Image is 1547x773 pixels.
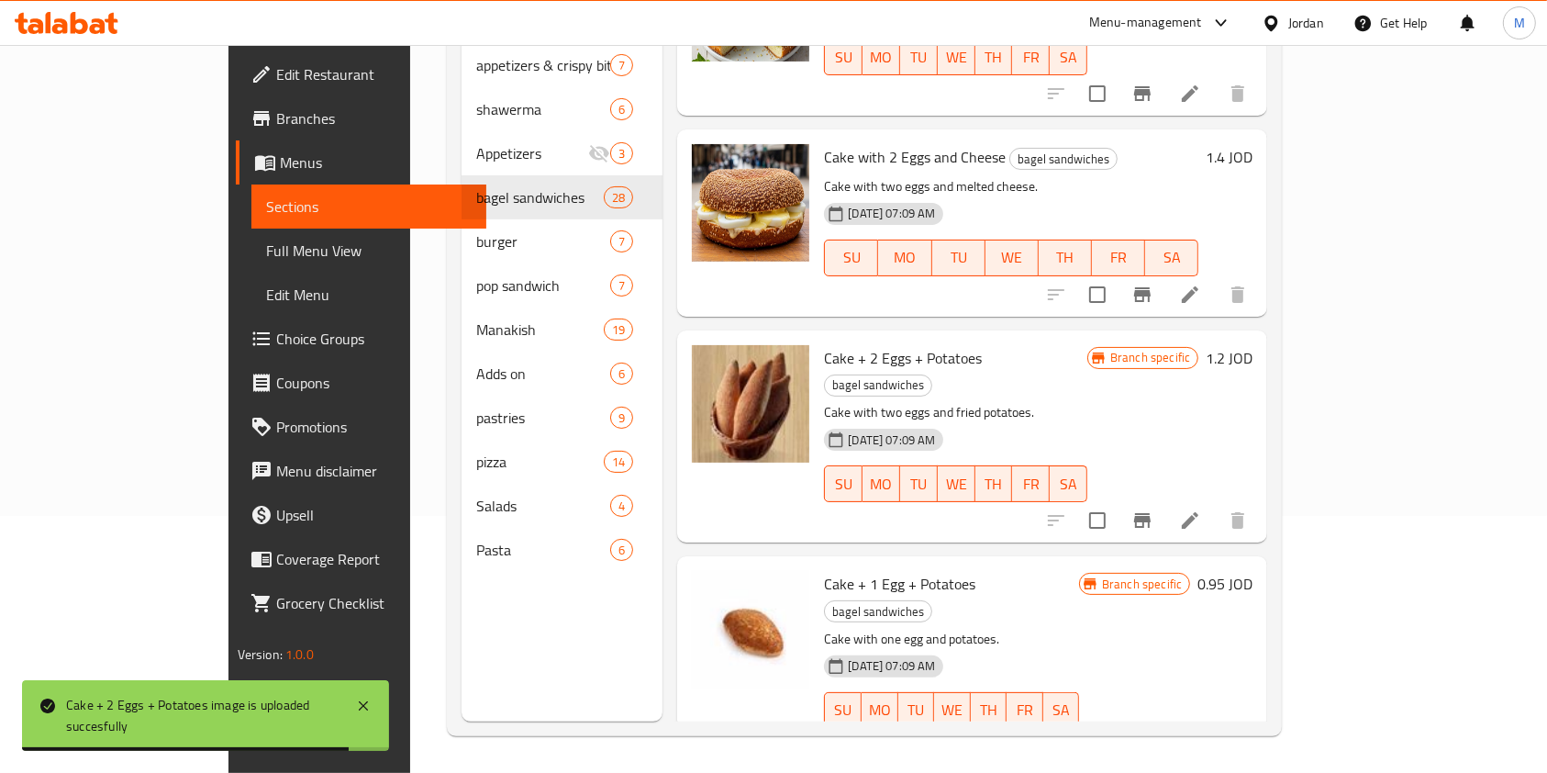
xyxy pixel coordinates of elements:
span: SU [832,44,855,71]
span: 28 [605,189,632,207]
button: FR [1007,692,1042,729]
button: MO [878,240,931,276]
span: SU [832,244,871,271]
a: Upsell [236,493,487,537]
a: Grocery Checklist [236,581,487,625]
span: 14 [605,454,632,471]
span: M [1514,13,1525,33]
span: MO [885,244,924,271]
span: SA [1057,471,1080,498]
div: Salads [476,495,610,517]
div: items [610,274,633,297]
span: 6 [611,542,632,559]
div: burger [476,230,610,252]
span: WE [941,697,963,723]
span: Get support on: [238,674,322,698]
span: Menus [280,151,473,174]
button: delete [1216,72,1260,116]
span: 3 [611,145,632,162]
button: TH [975,465,1013,502]
button: WE [938,39,975,75]
span: 7 [611,57,632,74]
span: pastries [476,407,610,429]
a: Edit menu item [1179,83,1201,105]
span: Edit Restaurant [276,63,473,85]
button: SU [824,692,861,729]
button: SA [1050,465,1087,502]
div: Adds on6 [462,352,663,396]
div: bagel sandwiches28 [462,175,663,219]
span: Manakish [476,319,604,341]
div: pastries9 [462,396,663,440]
span: shawerma [476,98,610,120]
button: MO [863,465,900,502]
button: TU [898,692,934,729]
p: Cake with two eggs and melted cheese. [824,175,1198,198]
h6: 1.4 JOD [1206,144,1252,170]
a: Edit menu item [1179,284,1201,306]
a: Full Menu View [251,229,487,273]
span: Cake + 2 Eggs + Potatoes [824,344,982,372]
a: Choice Groups [236,317,487,361]
span: Appetizers [476,142,588,164]
a: Coupons [236,361,487,405]
span: Cake with 2 Eggs and Cheese [824,143,1006,171]
button: MO [863,39,900,75]
span: 19 [605,321,632,339]
span: 6 [611,101,632,118]
span: FR [1019,471,1042,498]
button: MO [862,692,898,729]
img: Cake + 2 Eggs + Potatoes [692,345,809,463]
a: Menus [236,140,487,185]
span: TU [907,44,930,71]
span: 7 [611,233,632,251]
span: [DATE] 07:09 AM [840,431,942,449]
span: 6 [611,365,632,383]
button: SA [1050,39,1087,75]
span: MO [870,471,893,498]
div: appetizers & crispy bites7 [462,43,663,87]
button: TU [900,465,938,502]
div: bagel sandwiches [1009,148,1118,170]
div: items [610,230,633,252]
div: Jordan [1288,13,1324,33]
div: Manakish19 [462,308,663,352]
div: Menu-management [1089,12,1202,34]
span: WE [993,244,1031,271]
a: Sections [251,185,487,229]
span: bagel sandwiches [825,601,931,622]
div: items [610,539,633,561]
span: SU [832,471,855,498]
div: pizza [476,451,604,473]
span: Adds on [476,363,610,385]
span: appetizers & crispy bites [476,54,610,76]
div: items [604,319,633,341]
button: SU [824,39,863,75]
button: TH [971,692,1007,729]
span: TU [907,471,930,498]
span: WE [945,44,968,71]
button: SU [824,240,878,276]
a: Branches [236,96,487,140]
span: pop sandwich [476,274,610,297]
div: shawerma6 [462,87,663,131]
button: FR [1012,39,1050,75]
span: SA [1152,244,1191,271]
a: Promotions [236,405,487,449]
a: Coverage Report [236,537,487,581]
div: items [604,451,633,473]
span: Menu disclaimer [276,460,473,482]
span: SA [1051,697,1072,723]
span: 7 [611,277,632,295]
span: Branches [276,107,473,129]
span: TH [1046,244,1085,271]
span: FR [1014,697,1035,723]
button: TH [1039,240,1092,276]
span: Grocery Checklist [276,592,473,614]
nav: Menu sections [462,36,663,579]
button: Branch-specific-item [1120,273,1164,317]
span: 1.0.0 [285,643,314,667]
